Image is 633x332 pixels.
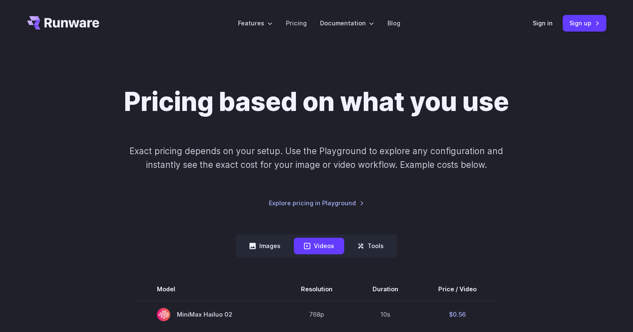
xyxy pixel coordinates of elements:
[418,278,496,301] th: Price / Video
[137,278,281,301] th: Model
[387,18,400,28] a: Blog
[294,238,344,254] button: Videos
[269,198,364,208] a: Explore pricing in Playground
[114,144,519,172] p: Exact pricing depends on your setup. Use the Playground to explore any configuration and instantl...
[281,278,352,301] th: Resolution
[239,238,290,254] button: Images
[320,18,374,28] label: Documentation
[418,301,496,328] td: $0.56
[563,15,606,31] a: Sign up
[281,301,352,328] td: 768p
[27,16,99,30] a: Go to /
[352,301,418,328] td: 10s
[157,308,261,321] span: MiniMax Hailuo 02
[352,278,418,301] th: Duration
[348,238,394,254] button: Tools
[124,86,509,118] h1: Pricing based on what you use
[286,18,307,28] a: Pricing
[533,18,553,28] a: Sign in
[238,18,273,28] label: Features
